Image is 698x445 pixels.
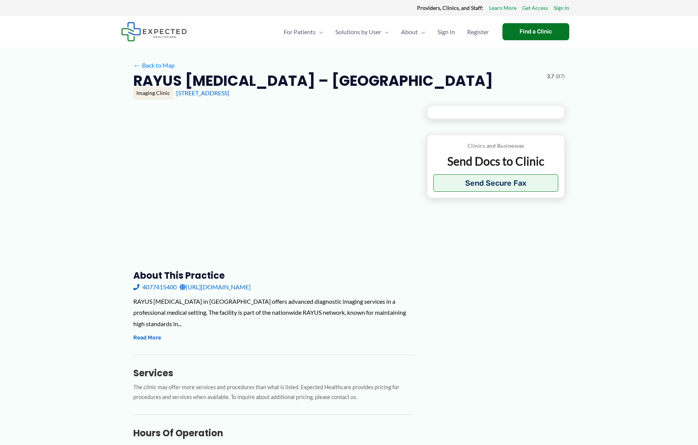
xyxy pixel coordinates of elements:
[133,60,175,71] a: ←Back to Map
[417,5,483,11] strong: Providers, Clinics, and Staff:
[278,19,329,45] a: For PatientsMenu Toggle
[489,3,516,13] a: Learn More
[433,174,558,192] button: Send Secure Fax
[133,382,415,403] p: The clinic may offer more services and procedures than what is listed. Expected Healthcare provid...
[133,367,415,379] h3: Services
[329,19,395,45] a: Solutions by UserMenu Toggle
[467,19,489,45] span: Register
[133,296,415,330] div: RAYUS [MEDICAL_DATA] in [GEOGRAPHIC_DATA] offers advanced diagnostic imaging services in a profes...
[133,62,141,69] span: ←
[278,19,495,45] nav: Primary Site Navigation
[401,19,418,45] span: About
[437,19,455,45] span: Sign In
[381,19,389,45] span: Menu Toggle
[554,3,569,13] a: Sign In
[433,141,558,151] p: Clinics and Businesses
[133,87,173,99] div: Imaging Clinic
[335,19,381,45] span: Solutions by User
[556,71,565,81] span: (87)
[395,19,431,45] a: AboutMenu Toggle
[433,154,558,169] p: Send Docs to Clinic
[176,89,229,96] a: [STREET_ADDRESS]
[522,3,548,13] a: Get Access
[418,19,425,45] span: Menu Toggle
[547,71,554,81] span: 3.7
[133,333,161,342] button: Read More
[180,281,251,293] a: [URL][DOMAIN_NAME]
[133,270,415,281] h3: About this practice
[461,19,495,45] a: Register
[133,281,177,293] a: 4077415400
[121,22,187,41] img: Expected Healthcare Logo - side, dark font, small
[502,23,569,40] a: Find a Clinic
[284,19,316,45] span: For Patients
[431,19,461,45] a: Sign In
[316,19,323,45] span: Menu Toggle
[133,71,493,90] h2: RAYUS [MEDICAL_DATA] – [GEOGRAPHIC_DATA]
[133,427,415,439] h3: Hours of Operation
